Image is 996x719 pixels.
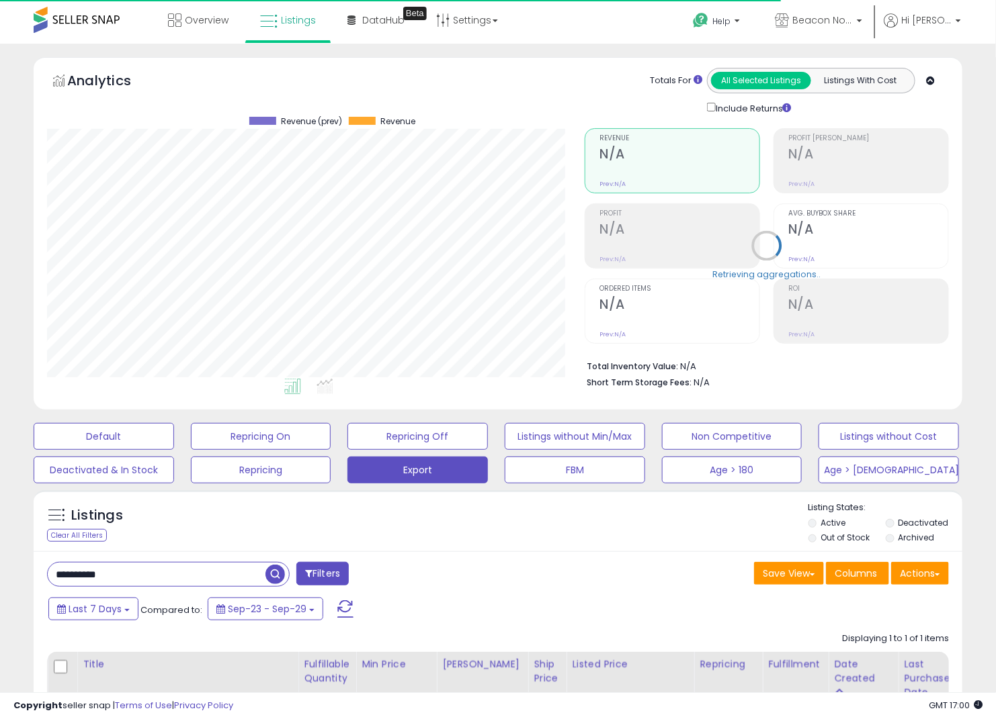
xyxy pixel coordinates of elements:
button: Deactivated & In Stock [34,457,174,483]
span: Compared to: [140,604,202,616]
button: Listings without Cost [819,423,959,450]
p: Listing States: [808,501,963,514]
span: 2025-10-7 17:00 GMT [929,699,983,712]
span: Hi [PERSON_NAME] [901,13,952,27]
a: Privacy Policy [174,699,233,712]
div: Clear All Filters [47,529,107,542]
a: Terms of Use [115,699,172,712]
button: Columns [826,562,889,585]
div: Include Returns [697,100,808,115]
button: Actions [891,562,949,585]
label: Active [821,517,845,528]
span: Help [712,15,731,27]
button: Repricing Off [347,423,488,450]
button: Default [34,423,174,450]
label: Deactivated [898,517,948,528]
div: Fulfillment [768,657,823,671]
span: Columns [835,567,877,580]
span: DataHub [362,13,405,27]
a: Help [682,2,753,44]
span: Beacon North [792,13,853,27]
button: Non Competitive [662,423,802,450]
button: Age > 180 [662,457,802,483]
button: Repricing [191,457,331,483]
div: Ship Price [534,657,561,685]
button: Age > [DEMOGRAPHIC_DATA] [819,457,959,483]
div: Displaying 1 to 1 of 1 items [842,632,949,645]
button: Sep-23 - Sep-29 [208,597,323,620]
span: Revenue (prev) [281,117,342,126]
button: Filters [296,562,349,585]
button: Listings With Cost [811,72,911,89]
label: Out of Stock [821,532,870,543]
span: Sep-23 - Sep-29 [228,602,306,616]
span: Overview [185,13,229,27]
div: Totals For [650,75,702,87]
a: Hi [PERSON_NAME] [884,13,961,44]
div: Listed Price [572,657,688,671]
button: Listings without Min/Max [505,423,645,450]
div: seller snap | | [13,700,233,712]
div: [PERSON_NAME] [442,657,522,671]
div: Title [83,657,292,671]
div: Tooltip anchor [403,7,427,20]
span: Listings [281,13,316,27]
div: Min Price [362,657,431,671]
button: Export [347,457,488,483]
button: Last 7 Days [48,597,138,620]
span: Last 7 Days [69,602,122,616]
h5: Listings [71,506,123,525]
button: All Selected Listings [711,72,811,89]
div: Fulfillable Quantity [304,657,350,685]
div: Repricing [700,657,757,671]
button: FBM [505,457,645,483]
button: Save View [754,562,824,585]
div: Retrieving aggregations.. [713,269,821,281]
button: Repricing On [191,423,331,450]
div: Last Purchase Date (GMT) [904,657,953,714]
div: Date Created [834,657,893,685]
strong: Copyright [13,699,63,712]
i: Get Help [692,12,709,29]
h5: Analytics [67,71,157,93]
label: Archived [898,532,934,543]
span: Revenue [380,117,415,126]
